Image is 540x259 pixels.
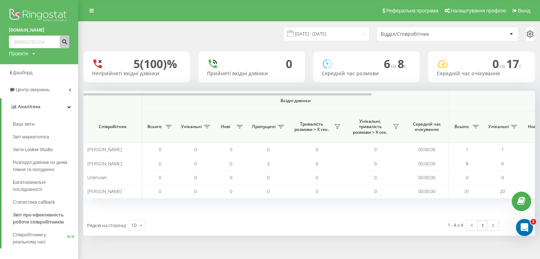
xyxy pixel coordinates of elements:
[87,174,107,181] span: Unknown
[410,121,443,132] span: Середній час очікування
[405,171,449,184] td: 00:00:00
[501,174,504,181] span: 0
[501,146,504,153] span: 1
[217,124,234,129] span: Нові
[492,56,506,71] span: 0
[437,71,526,77] div: Середній час очікування
[267,146,269,153] span: 0
[286,57,292,71] div: 0
[477,220,488,230] a: 1
[230,146,232,153] span: 0
[267,160,269,167] span: 3
[230,188,232,194] span: 0
[146,124,163,129] span: Всього
[159,174,161,181] span: 0
[405,156,449,170] td: 00:00:00
[466,174,468,181] span: 0
[13,131,78,143] a: Звіт маркетолога
[499,62,506,70] span: хв
[230,160,232,167] span: 0
[518,8,530,13] span: Вихід
[9,7,69,25] img: Ringostat logo
[13,228,78,248] a: Співробітники у реальному часіNEW
[488,124,509,129] span: Унікальні
[181,124,202,129] span: Унікальні
[9,50,28,57] div: Проекти
[316,174,318,181] span: 0
[13,156,78,176] a: Розподіл дзвінків по дням тижня та погодинно
[194,174,197,181] span: 0
[291,121,332,132] span: Тривалість розмови > Х сек.
[500,188,505,194] span: 20
[87,160,122,167] span: [PERSON_NAME]
[9,27,69,34] a: [DOMAIN_NAME]
[13,143,78,156] a: Звіти Looker Studio
[13,176,78,196] a: Багатоканальні послідовності
[13,118,78,131] a: Ваші звіти
[207,71,296,77] div: Прийняті вхідні дзвінки
[18,104,40,109] span: Аналiтика
[322,71,411,77] div: Середній час розмови
[13,159,75,173] span: Розподіл дзвінків по дням тижня та погодинно
[160,98,430,104] span: Вхідні дзвінки
[13,121,34,128] span: Ваші звіти
[451,8,506,13] span: Налаштування профілю
[374,174,377,181] span: 0
[501,160,504,167] span: 6
[13,70,33,75] span: Дашборд
[516,219,533,236] iframe: Intercom live chat
[466,160,468,167] span: 8
[87,188,122,194] span: [PERSON_NAME]
[194,146,197,153] span: 0
[230,174,232,181] span: 0
[87,222,126,228] span: Рядків на сторінці
[316,146,318,153] span: 0
[13,196,78,209] a: Статистика callback
[374,188,377,194] span: 0
[316,188,318,194] span: 0
[87,146,122,153] span: [PERSON_NAME]
[13,133,49,140] span: Звіт маркетолога
[13,209,78,228] a: Звіт про ефективність роботи співробітників
[9,35,69,48] input: Пошук за номером
[13,146,53,153] span: Звіти Looker Studio
[194,188,197,194] span: 0
[404,62,407,70] span: c
[390,62,398,70] span: хв
[466,146,468,153] span: 1
[381,31,465,37] div: Відділ/Співробітник
[448,221,463,228] div: 1 - 4 з 4
[530,219,536,225] span: 1
[92,71,181,77] div: Неприйняті вхідні дзвінки
[13,199,55,206] span: Статистика callback
[464,188,469,194] span: 31
[194,160,197,167] span: 0
[386,8,438,13] span: Реферальна програма
[374,160,377,167] span: 0
[405,143,449,156] td: 00:00:00
[316,160,318,167] span: 0
[252,124,276,129] span: Пропущені
[267,174,269,181] span: 0
[350,119,391,135] span: Унікальні, тривалість розмови > Х сек.
[398,56,407,71] span: 8
[13,231,67,246] span: Співробітники у реальному часі
[374,146,377,153] span: 0
[133,57,177,71] div: 5 (100)%
[267,188,269,194] span: 0
[384,56,398,71] span: 6
[16,87,50,92] span: Центр звернень
[519,62,522,70] span: c
[159,160,161,167] span: 0
[13,211,75,226] span: Звіт про ефективність роботи співробітників
[131,222,137,229] div: 10
[13,179,75,193] span: Багатоканальні послідовності
[506,56,522,71] span: 17
[453,124,470,129] span: Всього
[405,184,449,198] td: 00:00:00
[159,146,161,153] span: 0
[1,98,78,115] a: Аналiтика
[89,124,136,129] span: Співробітник
[159,188,161,194] span: 0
